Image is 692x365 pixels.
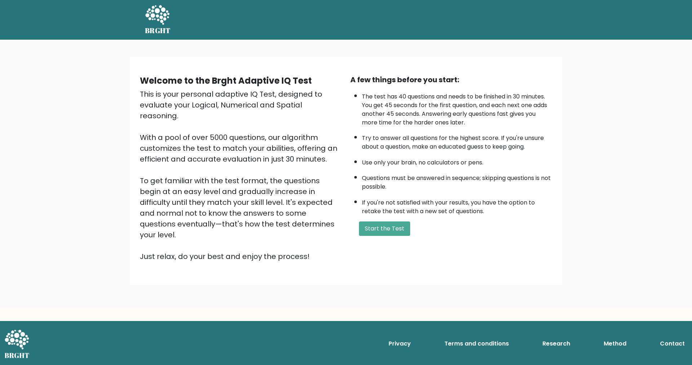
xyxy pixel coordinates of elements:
[657,337,688,351] a: Contact
[540,337,573,351] a: Research
[362,170,552,191] li: Questions must be answered in sequence; skipping questions is not possible.
[359,221,410,236] button: Start the Test
[442,337,512,351] a: Terms and conditions
[140,89,342,262] div: This is your personal adaptive IQ Test, designed to evaluate your Logical, Numerical and Spatial ...
[362,89,552,127] li: The test has 40 questions and needs to be finished in 30 minutes. You get 45 seconds for the firs...
[362,195,552,216] li: If you're not satisfied with your results, you have the option to retake the test with a new set ...
[145,26,171,35] h5: BRGHT
[362,155,552,167] li: Use only your brain, no calculators or pens.
[350,74,552,85] div: A few things before you start:
[601,337,629,351] a: Method
[386,337,414,351] a: Privacy
[145,3,171,37] a: BRGHT
[140,75,312,87] b: Welcome to the Brght Adaptive IQ Test
[362,130,552,151] li: Try to answer all questions for the highest score. If you're unsure about a question, make an edu...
